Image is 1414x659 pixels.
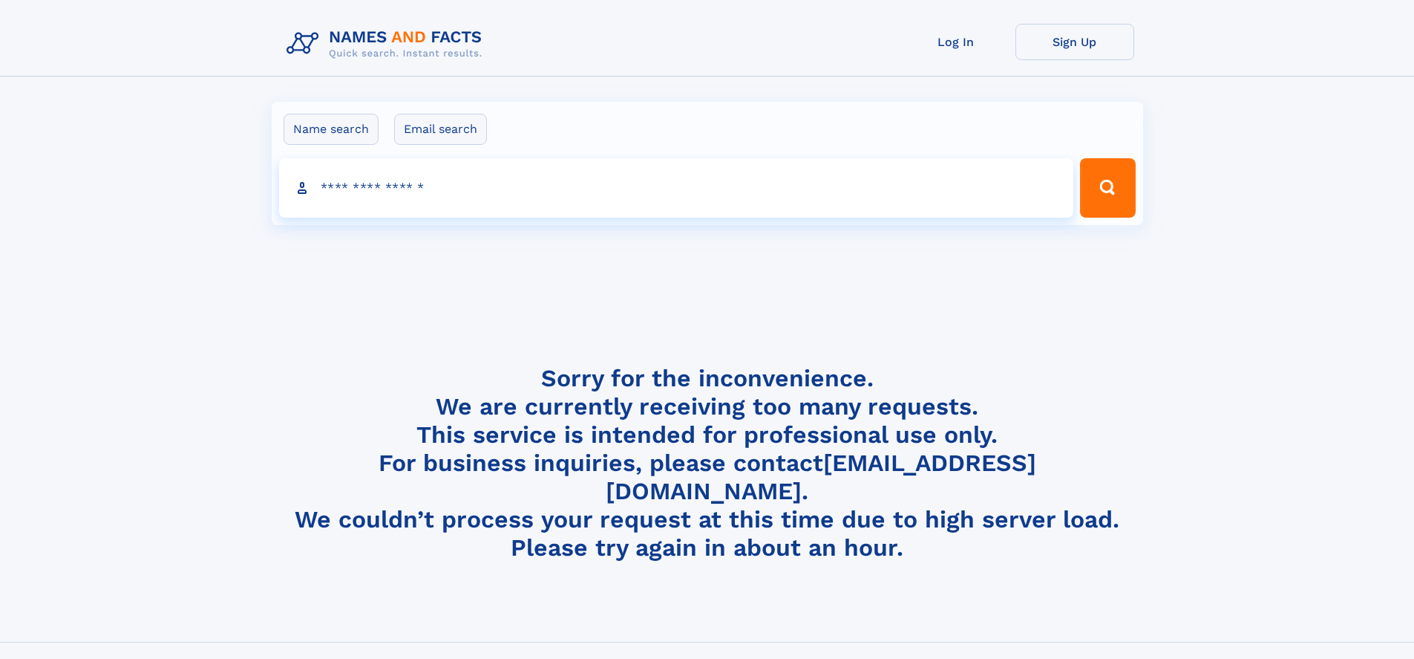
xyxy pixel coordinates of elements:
[281,364,1134,562] h4: Sorry for the inconvenience. We are currently receiving too many requests. This service is intend...
[897,24,1015,60] a: Log In
[606,449,1036,505] a: [EMAIL_ADDRESS][DOMAIN_NAME]
[281,24,494,64] img: Logo Names and Facts
[284,114,379,145] label: Name search
[279,158,1074,218] input: search input
[1015,24,1134,60] a: Sign Up
[1080,158,1135,218] button: Search Button
[394,114,487,145] label: Email search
